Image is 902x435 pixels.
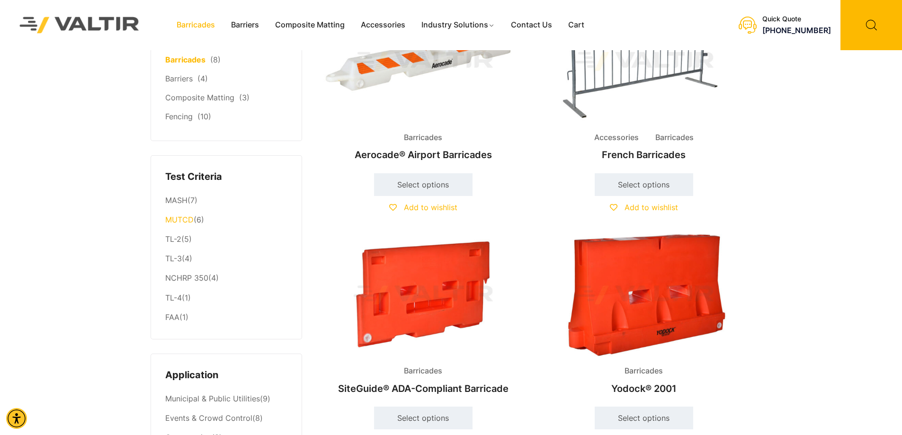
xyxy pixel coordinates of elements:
[165,74,193,83] a: Barriers
[503,18,560,32] a: Contact Us
[542,378,746,399] h2: Yodock® 2001
[165,273,208,283] a: NCHRP 350
[389,203,457,212] a: Add to wishlist
[165,195,188,205] a: MASH
[165,215,194,224] a: MUTCD
[165,249,287,269] li: (4)
[610,203,678,212] a: Add to wishlist
[595,407,693,429] a: Select options for “Yodock® 2001”
[165,170,287,184] h4: Test Criteria
[267,18,353,32] a: Composite Matting
[374,173,473,196] a: Select options for “Aerocade® Airport Barricades”
[374,407,473,429] a: Select options for “SiteGuide® ADA-Compliant Barricade”
[762,15,831,23] div: Quick Quote
[625,203,678,212] span: Add to wishlist
[6,408,27,429] div: Accessibility Menu
[165,293,182,302] a: TL-4
[165,234,181,244] a: TL-2
[165,312,179,322] a: FAA
[560,18,592,32] a: Cart
[165,191,287,210] li: (7)
[353,18,413,32] a: Accessories
[197,74,208,83] span: (4)
[321,234,526,399] a: BarricadesSiteGuide® ADA-Compliant Barricade
[587,131,646,145] span: Accessories
[165,308,287,325] li: (1)
[165,112,193,121] a: Fencing
[165,230,287,249] li: (5)
[165,288,287,308] li: (1)
[169,18,223,32] a: Barricades
[165,413,252,423] a: Events & Crowd Control
[165,409,287,428] li: (8)
[165,55,205,64] a: Barricades
[210,55,221,64] span: (8)
[321,234,526,356] img: Barricades
[165,211,287,230] li: (6)
[223,18,267,32] a: Barriers
[165,368,287,382] h4: Application
[397,131,449,145] span: Barricades
[413,18,503,32] a: Industry Solutions
[595,173,693,196] a: Select options for “French Barricades”
[617,364,670,378] span: Barricades
[648,131,701,145] span: Barricades
[542,234,746,399] a: BarricadesYodock® 2001
[397,364,449,378] span: Barricades
[542,144,746,165] h2: French Barricades
[165,394,260,403] a: Municipal & Public Utilities
[165,254,182,263] a: TL-3
[165,93,234,102] a: Composite Matting
[542,234,746,356] img: Barricades
[7,4,152,45] img: Valtir Rentals
[165,269,287,288] li: (4)
[404,203,457,212] span: Add to wishlist
[762,26,831,35] a: call (888) 496-3625
[165,390,287,409] li: (9)
[197,112,211,121] span: (10)
[239,93,250,102] span: (3)
[321,144,526,165] h2: Aerocade® Airport Barricades
[321,378,526,399] h2: SiteGuide® ADA-Compliant Barricade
